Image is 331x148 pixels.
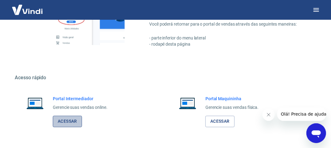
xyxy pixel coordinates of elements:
[7,0,47,19] img: Vindi
[53,116,82,127] a: Acessar
[205,96,259,102] h6: Portal Maquininha
[149,21,302,27] p: Você poderá retornar para o portal de vendas através das seguintes maneiras:
[263,109,275,121] iframe: Fechar mensagem
[53,105,107,111] p: Gerencie suas vendas online.
[149,35,302,41] p: - parte inferior do menu lateral
[277,107,326,121] iframe: Mensagem da empresa
[205,105,259,111] p: Gerencie suas vendas física.
[53,96,107,102] h6: Portal Intermediador
[205,116,235,127] a: Acessar
[175,96,201,111] img: Imagem de um notebook aberto
[22,96,48,111] img: Imagem de um notebook aberto
[4,4,52,9] span: Olá! Precisa de ajuda?
[149,41,302,48] p: - rodapé desta página
[15,75,316,81] h5: Acesso rápido
[306,123,326,143] iframe: Botão para abrir a janela de mensagens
